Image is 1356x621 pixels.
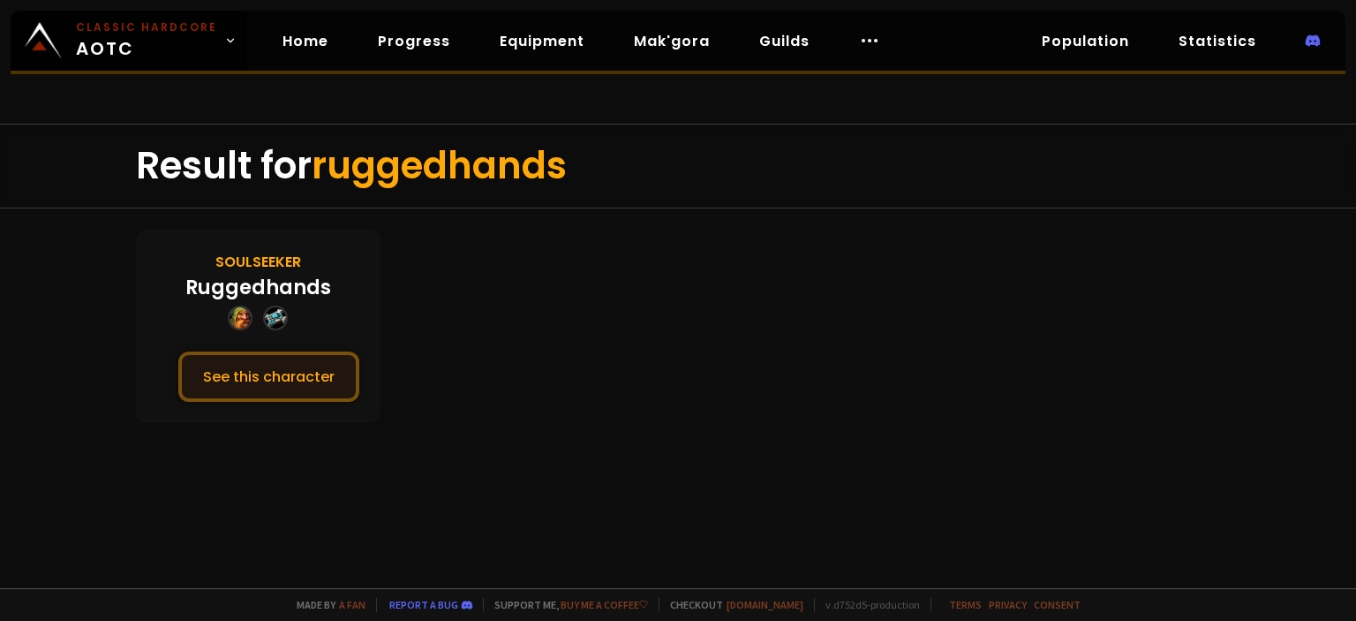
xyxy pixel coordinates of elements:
a: Mak'gora [620,23,724,59]
a: Progress [364,23,464,59]
span: Checkout [659,598,803,611]
span: AOTC [76,19,217,62]
a: Equipment [486,23,599,59]
a: Population [1028,23,1143,59]
a: a fan [339,598,365,611]
button: See this character [178,352,359,402]
span: Made by [286,598,365,611]
small: Classic Hardcore [76,19,217,35]
span: ruggedhands [312,140,567,192]
span: v. d752d5 - production [814,598,920,611]
a: Privacy [989,598,1027,611]
div: Result for [136,125,1221,208]
a: Home [268,23,343,59]
a: Statistics [1164,23,1270,59]
a: Report a bug [389,598,458,611]
span: Support me, [483,598,648,611]
a: Classic HardcoreAOTC [11,11,247,71]
a: [DOMAIN_NAME] [727,598,803,611]
a: Buy me a coffee [561,598,648,611]
a: Consent [1034,598,1081,611]
a: Terms [949,598,982,611]
a: Guilds [745,23,824,59]
div: Soulseeker [215,251,301,273]
div: Ruggedhands [185,273,331,302]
